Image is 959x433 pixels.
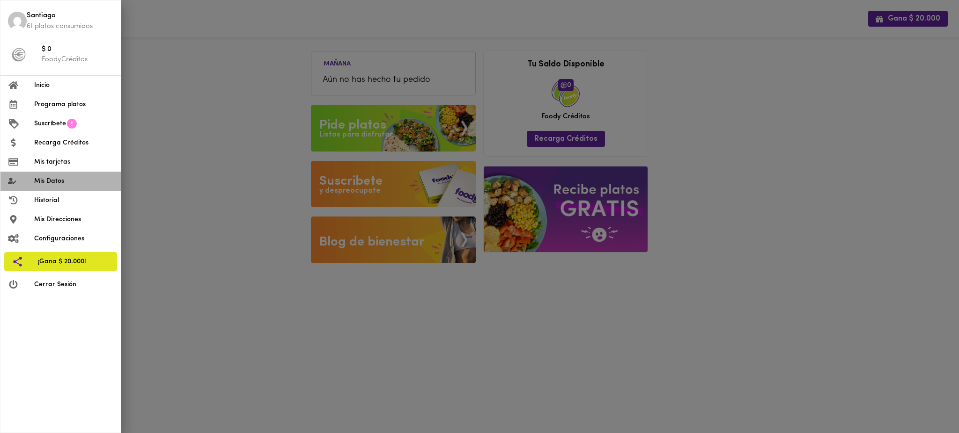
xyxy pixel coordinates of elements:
[34,100,113,109] span: Programa platos
[905,379,950,424] iframe: Messagebird Livechat Widget
[12,48,26,62] img: foody-creditos-black.png
[27,22,113,31] p: 61 platos consumidos
[34,280,113,289] span: Cerrar Sesión
[34,157,113,167] span: Mis tarjetas
[42,44,113,55] span: $ 0
[27,11,113,22] span: Santiago
[34,80,113,90] span: Inicio
[34,119,66,129] span: Suscríbete
[34,234,113,244] span: Configuraciones
[42,55,113,65] p: FoodyCréditos
[34,215,113,224] span: Mis Direcciones
[34,176,113,186] span: Mis Datos
[34,195,113,205] span: Historial
[38,257,110,267] span: ¡Gana $ 20.000!
[34,138,113,148] span: Recarga Créditos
